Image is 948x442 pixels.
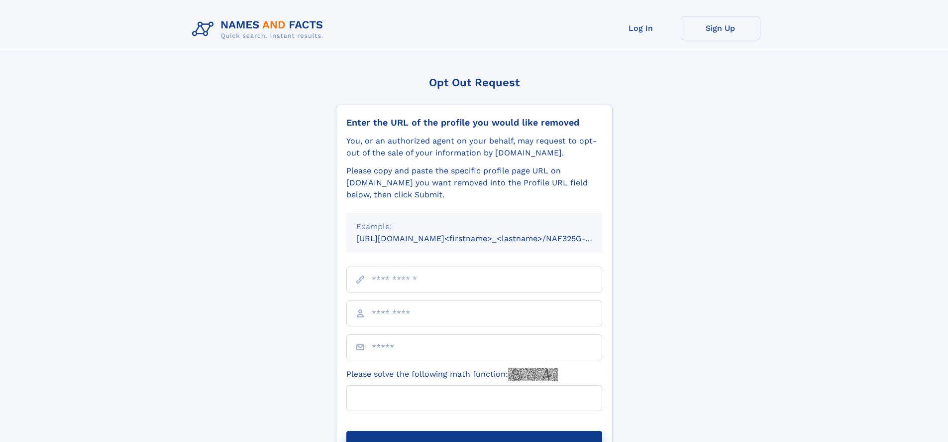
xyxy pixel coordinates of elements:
[336,76,613,89] div: Opt Out Request
[346,135,602,159] div: You, or an authorized agent on your behalf, may request to opt-out of the sale of your informatio...
[346,368,558,381] label: Please solve the following math function:
[356,221,592,233] div: Example:
[356,234,621,243] small: [URL][DOMAIN_NAME]<firstname>_<lastname>/NAF325G-xxxxxxxx
[346,117,602,128] div: Enter the URL of the profile you would like removed
[346,165,602,201] div: Please copy and paste the specific profile page URL on [DOMAIN_NAME] you want removed into the Pr...
[601,16,681,40] a: Log In
[188,16,331,43] img: Logo Names and Facts
[681,16,760,40] a: Sign Up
